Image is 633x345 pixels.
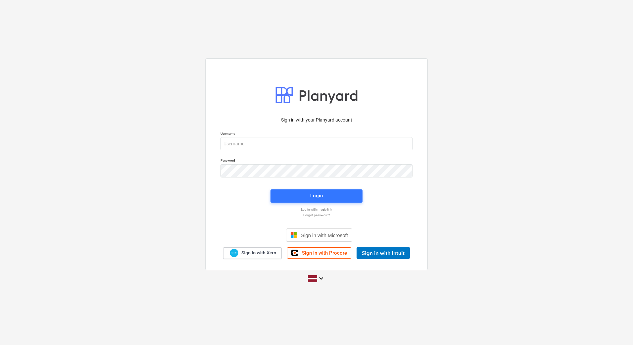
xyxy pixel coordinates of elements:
a: Sign in with Xero [223,247,282,259]
a: Forgot password? [217,213,416,217]
span: Sign in with Procore [302,250,347,256]
span: Sign in with Xero [241,250,276,256]
a: Sign in with Procore [287,247,351,259]
a: Log in with magic link [217,207,416,212]
button: Login [270,189,363,203]
p: Password [220,158,413,164]
p: Sign in with your Planyard account [220,117,413,123]
div: Login [310,191,323,200]
i: keyboard_arrow_down [317,274,325,282]
span: Sign in with Microsoft [301,232,348,238]
img: Microsoft logo [290,232,297,238]
img: Xero logo [230,249,238,258]
input: Username [220,137,413,150]
p: Username [220,131,413,137]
